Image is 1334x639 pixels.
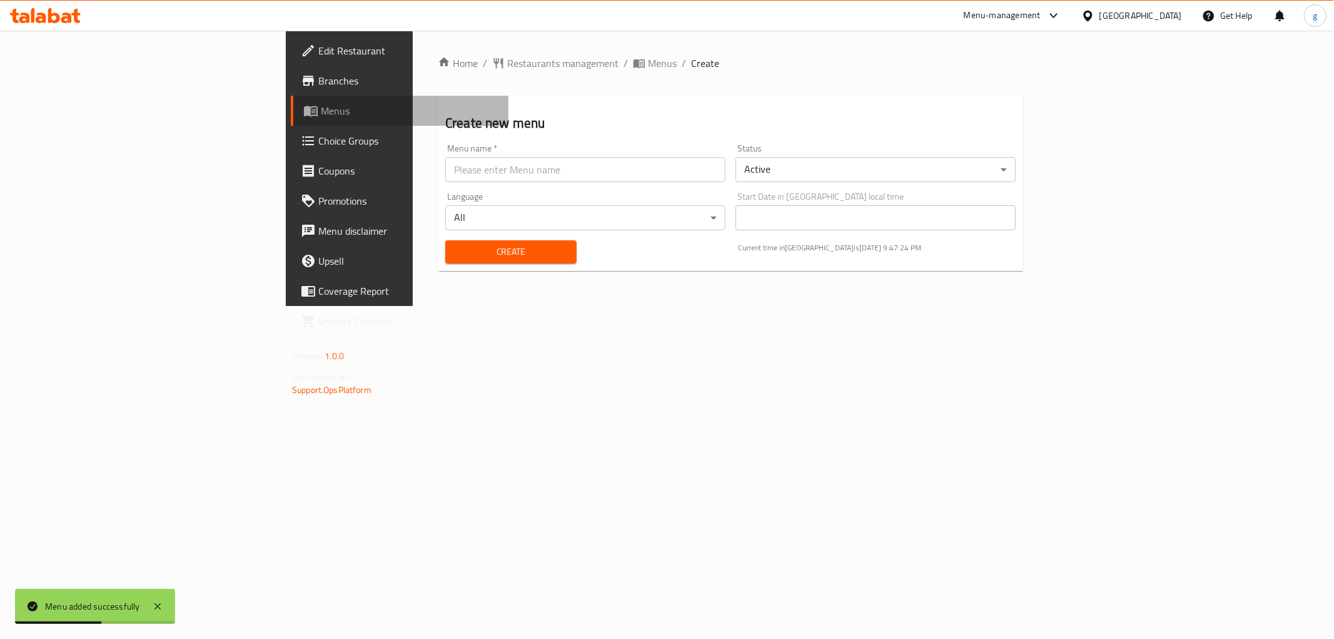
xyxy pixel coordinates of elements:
span: Create [455,244,567,260]
span: Version: [292,348,323,364]
span: Branches [318,73,498,88]
a: Upsell [291,246,508,276]
div: Menu added successfully [45,600,140,613]
a: Menu disclaimer [291,216,508,246]
a: Coverage Report [291,276,508,306]
div: [GEOGRAPHIC_DATA] [1099,9,1182,23]
a: Menus [633,56,677,71]
span: g [1313,9,1317,23]
span: Get support on: [292,369,350,386]
p: Current time in [GEOGRAPHIC_DATA] is [DATE] 9:47:24 PM [738,242,1016,253]
a: Support.OpsPlatform [292,382,371,398]
span: Menu disclaimer [318,223,498,238]
span: Edit Restaurant [318,43,498,58]
li: / [624,56,628,71]
h2: Create new menu [445,114,1016,133]
span: Choice Groups [318,133,498,148]
a: Restaurants management [492,56,619,71]
span: 1.0.0 [325,348,344,364]
a: Coupons [291,156,508,186]
span: Restaurants management [507,56,619,71]
div: All [445,205,725,230]
nav: breadcrumb [438,56,1023,71]
input: Please enter Menu name [445,157,725,182]
span: Coverage Report [318,284,498,299]
div: Active [735,157,1016,182]
a: Branches [291,66,508,96]
a: Choice Groups [291,126,508,156]
li: / [682,56,686,71]
span: Coupons [318,163,498,178]
button: Create [445,240,577,263]
span: Upsell [318,253,498,268]
span: Menus [321,103,498,118]
span: Menus [648,56,677,71]
a: Grocery Checklist [291,306,508,336]
a: Menus [291,96,508,126]
div: Menu-management [964,8,1041,23]
a: Promotions [291,186,508,216]
span: Grocery Checklist [318,314,498,329]
a: Edit Restaurant [291,36,508,66]
span: Create [691,56,719,71]
span: Promotions [318,193,498,208]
